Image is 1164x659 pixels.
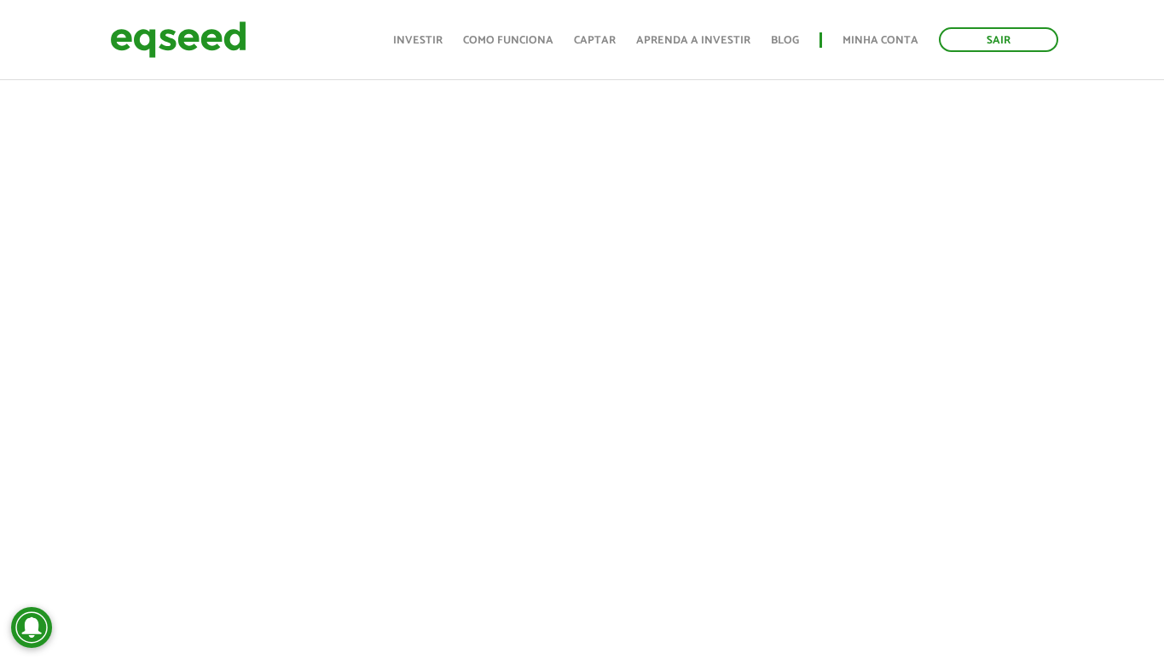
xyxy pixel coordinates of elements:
a: Blog [771,35,799,46]
a: Sair [939,27,1058,52]
a: Investir [393,35,443,46]
img: EqSeed [110,17,246,62]
a: Minha conta [843,35,918,46]
a: Captar [574,35,616,46]
a: Aprenda a investir [636,35,750,46]
a: Como funciona [463,35,553,46]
